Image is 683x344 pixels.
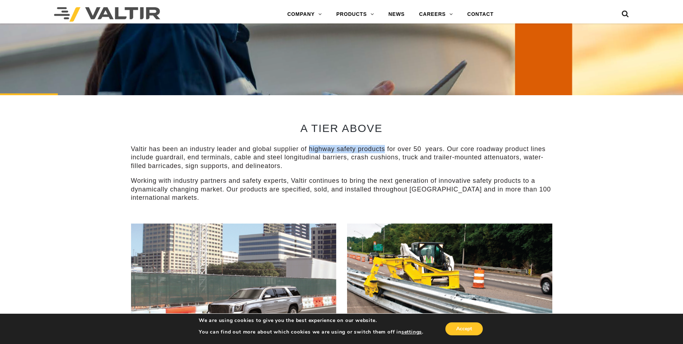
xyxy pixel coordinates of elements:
p: We are using cookies to give you the best experience on our website. [199,317,423,324]
p: Valtir has been an industry leader and global supplier of highway safety products for over 50 yea... [131,145,552,170]
a: PRODUCTS [329,7,381,22]
p: Working with industry partners and safety experts, Valtir continues to bring the next generation ... [131,177,552,202]
p: You can find out more about which cookies we are using or switch them off in . [199,329,423,335]
button: Accept [445,322,483,335]
img: Valtir [54,7,160,22]
h2: A TIER ABOVE [131,122,552,134]
a: COMPANY [280,7,329,22]
a: CAREERS [412,7,460,22]
button: settings [401,329,422,335]
a: CONTACT [460,7,501,22]
a: NEWS [381,7,412,22]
